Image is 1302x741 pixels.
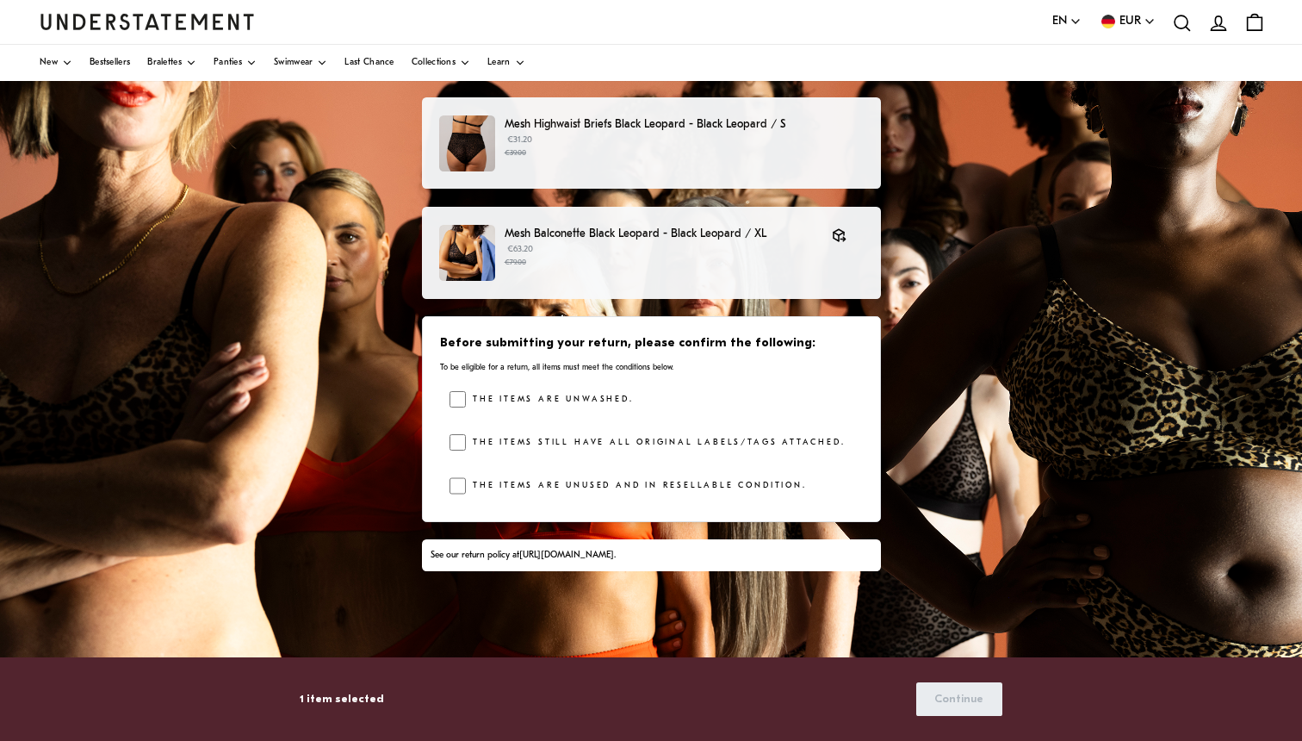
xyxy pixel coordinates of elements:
a: [URL][DOMAIN_NAME] [519,551,614,560]
label: The items are unwashed. [466,391,633,408]
span: EUR [1119,12,1141,31]
label: The items are unused and in resellable condition. [466,477,806,495]
a: Last Chance [344,45,394,81]
p: Mesh Balconette Black Leopard - Black Leopard / XL [505,225,815,243]
img: WIPO-BRA-017-XL-Black-leopard_3_b8d4e841-25f6-472f-9b13-75e9024b26b5.jpg [439,225,495,281]
strike: €39.00 [505,149,526,157]
span: New [40,59,58,67]
button: EUR [1099,12,1156,31]
p: Mesh Highwaist Briefs Black Leopard - Black Leopard / S [505,115,863,134]
a: Panties [214,45,257,81]
span: EN [1052,12,1067,31]
a: Bestsellers [90,45,130,81]
span: Last Chance [344,59,394,67]
a: Understatement Homepage [40,14,255,29]
a: Learn [487,45,525,81]
span: Swimwear [274,59,313,67]
div: See our return policy at . [431,549,871,563]
a: Collections [412,45,470,81]
span: Learn [487,59,511,67]
a: Bralettes [147,45,196,81]
p: €63.20 [505,243,815,269]
span: Panties [214,59,242,67]
p: To be eligible for a return, all items must meet the conditions below. [440,362,861,373]
p: €31.20 [505,134,863,159]
span: Collections [412,59,456,67]
span: Bestsellers [90,59,130,67]
img: WIPO-HIW-003-M-Black-leopard_1.jpg [439,115,495,171]
strike: €79.00 [505,258,526,266]
button: EN [1052,12,1082,31]
span: Bralettes [147,59,182,67]
a: Swimwear [274,45,327,81]
h3: Before submitting your return, please confirm the following: [440,335,861,352]
label: The items still have all original labels/tags attached. [466,434,845,451]
a: New [40,45,72,81]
